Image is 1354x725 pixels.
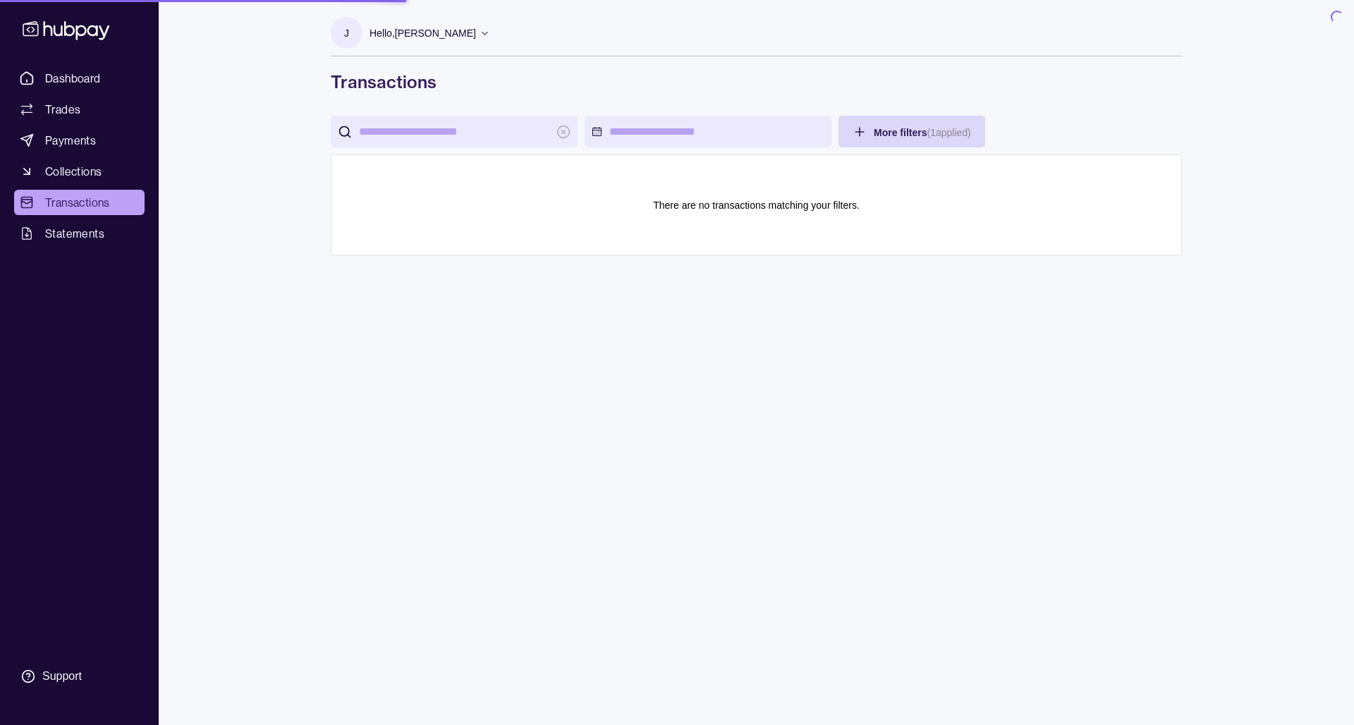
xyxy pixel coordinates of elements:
[14,221,145,246] a: Statements
[45,225,104,242] span: Statements
[42,669,82,684] div: Support
[14,66,145,91] a: Dashboard
[14,190,145,215] a: Transactions
[359,116,549,147] input: search
[331,71,1182,93] h1: Transactions
[653,197,860,213] p: There are no transactions matching your filters.
[14,159,145,184] a: Collections
[344,25,349,41] p: J
[370,25,476,41] p: Hello, [PERSON_NAME]
[14,97,145,122] a: Trades
[45,70,101,87] span: Dashboard
[927,127,970,138] p: ( 1 applied)
[45,163,102,180] span: Collections
[45,194,110,211] span: Transactions
[45,101,80,118] span: Trades
[14,662,145,691] a: Support
[14,128,145,153] a: Payments
[45,132,96,149] span: Payments
[838,116,985,147] button: More filters(1applied)
[874,127,971,138] span: More filters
